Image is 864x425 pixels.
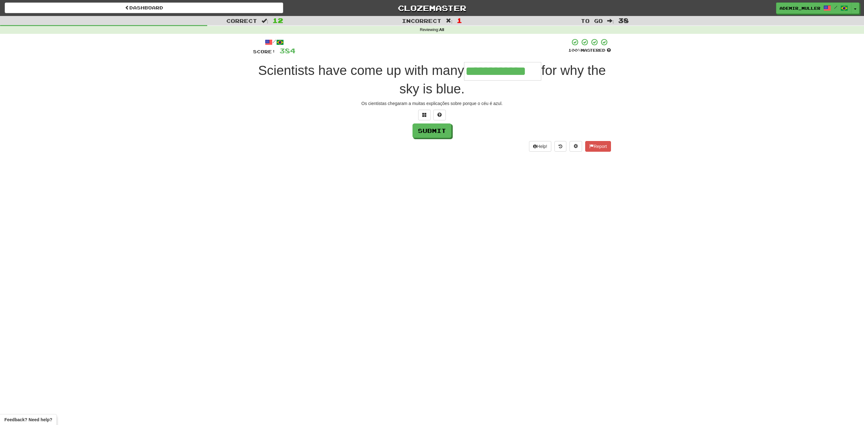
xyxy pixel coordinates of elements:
span: : [262,18,268,24]
span: : [607,18,614,24]
span: Scientists have come up with many [258,63,464,78]
span: To go [581,18,603,24]
button: Help! [529,141,551,152]
span: Correct [226,18,257,24]
button: Switch sentence to multiple choice alt+p [418,110,431,120]
span: Open feedback widget [4,417,52,423]
span: 1 [457,17,462,24]
div: Os cientistas chegaram a muitas explicações sobre porque o céu é azul. [253,100,611,107]
strong: All [439,28,444,32]
span: 12 [273,17,283,24]
div: Mastered [568,48,611,53]
button: Submit [413,123,451,138]
div: / [253,38,295,46]
button: Report [585,141,611,152]
a: Ademir_Muller / [776,3,851,14]
span: : [446,18,453,24]
button: Single letter hint - you only get 1 per sentence and score half the points! alt+h [433,110,446,120]
a: Dashboard [5,3,283,13]
span: Incorrect [402,18,441,24]
span: Ademir_Muller [780,5,820,11]
span: 384 [279,47,295,55]
span: / [834,5,837,9]
a: Clozemaster [293,3,571,13]
span: 100 % [568,48,581,53]
span: Score: [253,49,276,54]
button: Round history (alt+y) [554,141,566,152]
span: 38 [618,17,629,24]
